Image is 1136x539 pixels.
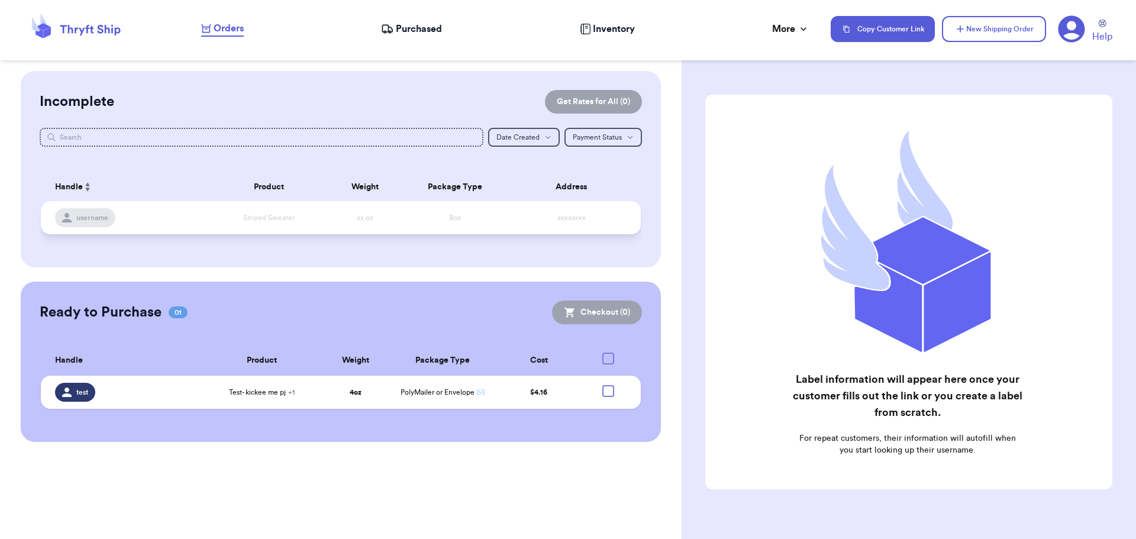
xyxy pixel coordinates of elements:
h2: Ready to Purchase [40,303,162,322]
button: New Shipping Order [942,16,1046,42]
input: Search [40,128,484,147]
span: Date Created [496,134,540,141]
a: Purchased [381,22,442,36]
button: Get Rates for All (0) [545,90,642,114]
button: Checkout (0) [552,301,642,324]
a: Help [1092,20,1112,44]
th: Package Type [390,346,495,376]
span: Handle [55,354,83,367]
button: Payment Status [564,128,642,147]
span: test [76,388,88,397]
th: Package Type [401,173,509,201]
span: Handle [55,181,83,193]
th: Weight [320,346,390,376]
h2: Label information will appear here once your customer fills out the link or you create a label fr... [792,371,1023,421]
span: $ 4.16 [530,389,547,396]
span: Purchased [396,22,442,36]
span: username [76,213,108,222]
th: Product [209,173,329,201]
span: Orders [214,21,244,35]
span: PolyMailer or Envelope ✉️ [401,389,485,396]
span: Help [1092,30,1112,44]
span: Payment Status [573,134,622,141]
button: Date Created [488,128,560,147]
span: Box [449,214,461,221]
a: Orders [201,21,244,37]
span: 01 [169,306,188,318]
button: Sort ascending [83,180,92,194]
span: xxxxxxxx [557,214,586,221]
button: Copy Customer Link [831,16,935,42]
p: For repeat customers, their information will autofill when you start looking up their username. [792,433,1023,456]
a: Inventory [580,22,635,36]
span: + 1 [288,389,295,396]
th: Address [509,173,641,201]
strong: 4 oz [350,389,362,396]
th: Product [204,346,320,376]
span: Test- kickee me pj [229,388,295,397]
th: Weight [329,173,401,201]
span: Inventory [593,22,635,36]
div: More [772,22,809,36]
h2: Incomplete [40,92,114,111]
th: Cost [495,346,583,376]
span: xx oz [357,214,373,221]
span: Striped Sweater [243,214,295,221]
